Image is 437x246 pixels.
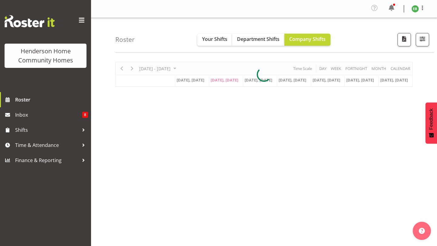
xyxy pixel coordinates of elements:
[115,36,135,43] h4: Roster
[15,95,88,104] span: Roster
[416,33,429,46] button: Filter Shifts
[429,108,434,130] span: Feedback
[197,34,232,46] button: Your Shifts
[398,33,411,46] button: Download a PDF of the roster according to the set date range.
[419,228,425,234] img: help-xxl-2.png
[289,36,326,42] span: Company Shifts
[232,34,284,46] button: Department Shifts
[237,36,279,42] span: Department Shifts
[284,34,330,46] button: Company Shifts
[15,156,79,165] span: Finance & Reporting
[11,47,80,65] div: Henderson Home Community Homes
[82,112,88,118] span: 8
[5,15,55,27] img: Rosterit website logo
[202,36,227,42] span: Your Shifts
[15,110,82,119] span: Inbox
[425,102,437,144] button: Feedback - Show survey
[15,125,79,135] span: Shifts
[15,141,79,150] span: Time & Attendance
[412,5,419,12] img: eloise-bailey8534.jpg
